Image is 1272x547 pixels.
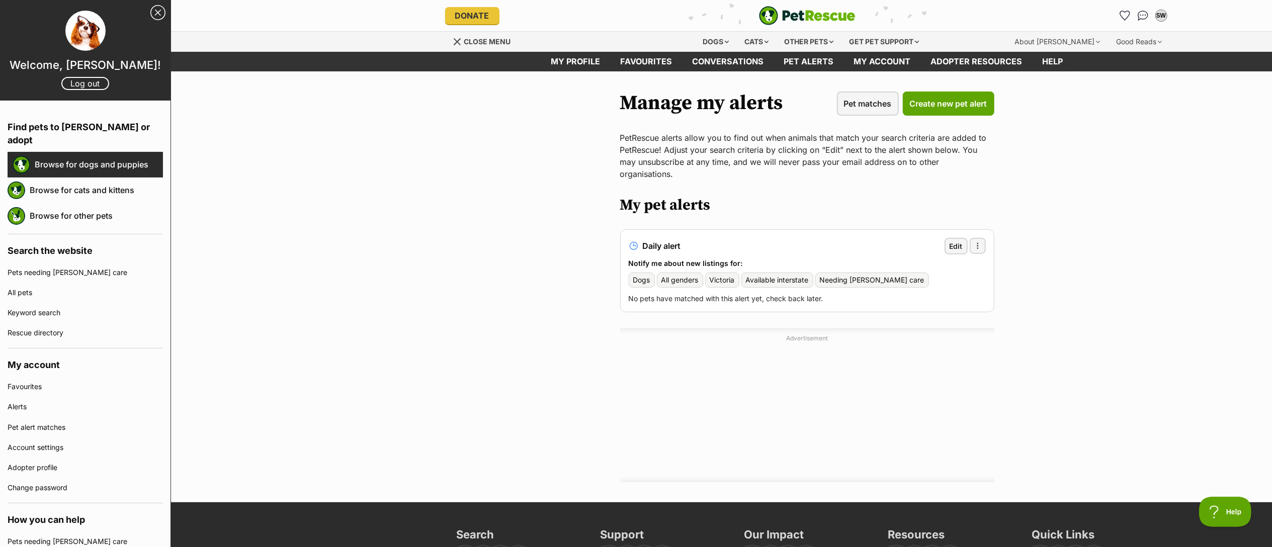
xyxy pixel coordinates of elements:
[8,348,163,377] h4: My account
[643,241,681,250] span: Daily alert
[61,77,109,90] a: Log out
[1033,52,1073,71] a: Help
[837,92,899,116] a: Pet matches
[611,52,683,71] a: Favourites
[844,52,921,71] a: My account
[563,346,1051,472] iframe: Advertisement
[8,111,163,152] h4: Find pets to [PERSON_NAME] or adopt
[8,478,163,498] a: Change password
[620,92,783,115] h1: Manage my alerts
[683,52,774,71] a: conversations
[8,234,163,262] h4: Search the website
[903,92,994,116] a: Create new pet alert
[8,437,163,458] a: Account settings
[8,181,25,199] img: petrescue logo
[8,417,163,437] a: Pet alert matches
[1117,8,1133,24] a: Favourites
[629,294,986,304] p: No pets have matched with this alert yet, check back later.
[8,207,25,225] img: petrescue logo
[696,32,736,52] div: Dogs
[1135,8,1151,24] a: Conversations
[820,275,924,285] span: Needing [PERSON_NAME] care
[746,275,809,285] span: Available interstate
[150,5,165,20] a: Close Sidebar
[8,458,163,478] a: Adopter profile
[759,6,856,25] a: PetRescue
[464,37,511,46] span: Close menu
[710,275,735,285] span: Victoria
[445,7,499,24] a: Donate
[8,323,163,343] a: Rescue directory
[8,377,163,397] a: Favourites
[774,52,844,71] a: Pet alerts
[1008,32,1108,52] div: About [PERSON_NAME]
[35,154,163,175] a: Browse for dogs and puppies
[844,98,892,110] span: Pet matches
[1199,497,1252,527] iframe: Help Scout Beacon - Open
[921,52,1033,71] a: Adopter resources
[30,179,163,201] a: Browse for cats and kittens
[620,328,994,483] div: Advertisement
[8,283,163,303] a: All pets
[30,205,163,226] a: Browse for other pets
[629,258,986,268] h3: Notify me about new listings for:
[1156,11,1166,21] div: SW
[1138,11,1148,21] img: chat-41dd97257d64d25036548639549fe6c8038ab92f7586957e7f3b1b290dea8141.svg
[541,52,611,71] a: My profile
[950,241,963,251] span: Edit
[1117,8,1169,24] ul: Account quick links
[13,156,30,173] img: petrescue logo
[842,32,926,52] div: Get pet support
[8,397,163,417] a: Alerts
[759,6,856,25] img: logo-e224e6f780fb5917bec1dbf3a21bbac754714ae5b6737aabdf751b685950b380.svg
[65,11,106,51] img: profile image
[1153,8,1169,24] button: My account
[8,503,163,531] h4: How you can help
[453,32,518,50] a: Menu
[1110,32,1169,52] div: Good Reads
[737,32,776,52] div: Cats
[661,275,699,285] span: All genders
[633,275,650,285] span: Dogs
[8,262,163,283] a: Pets needing [PERSON_NAME] care
[620,132,994,180] p: PetRescue alerts allow you to find out when animals that match your search criteria are added to ...
[777,32,840,52] div: Other pets
[945,238,968,254] a: Edit
[8,303,163,323] a: Keyword search
[910,98,987,110] span: Create new pet alert
[620,196,994,214] h2: My pet alerts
